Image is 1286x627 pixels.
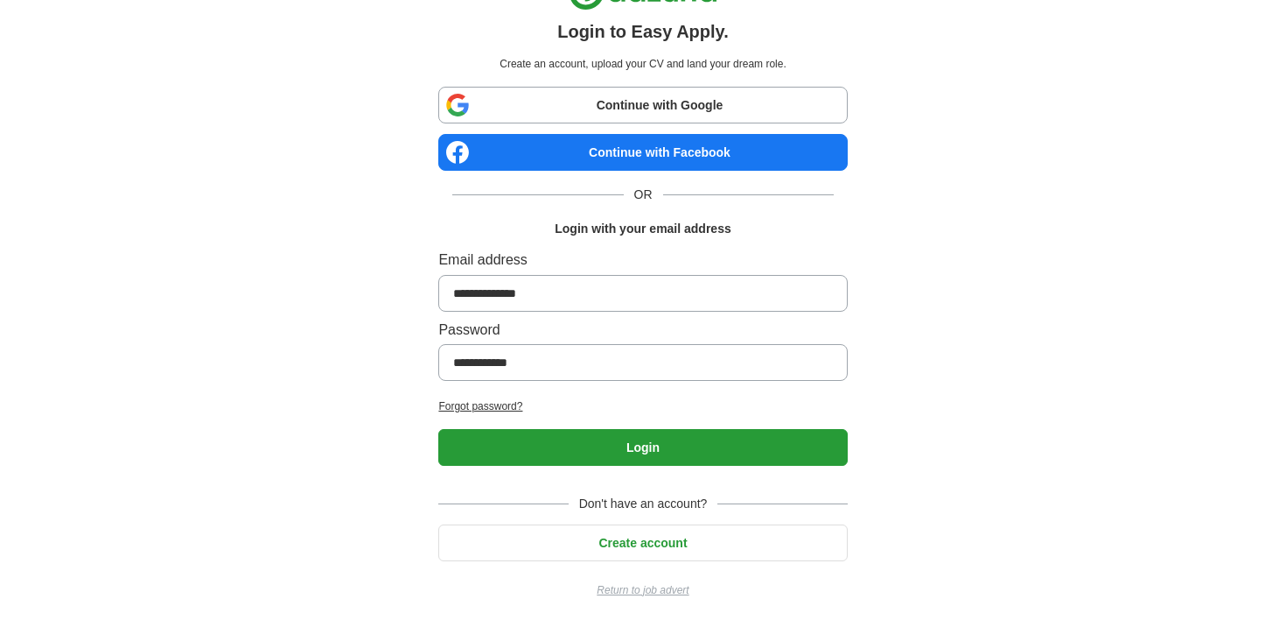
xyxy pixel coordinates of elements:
span: OR [624,185,663,204]
p: Create an account, upload your CV and land your dream role. [442,56,843,73]
h1: Login to Easy Apply. [557,18,729,46]
a: Continue with Facebook [438,134,847,171]
h1: Login with your email address [555,219,730,238]
a: Return to job advert [438,582,847,599]
button: Create account [438,525,847,561]
button: Login [438,429,847,466]
a: Create account [438,536,847,550]
a: Forgot password? [438,398,847,415]
a: Continue with Google [438,87,847,123]
span: Don't have an account? [569,494,718,513]
label: Email address [438,249,847,271]
label: Password [438,319,847,342]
